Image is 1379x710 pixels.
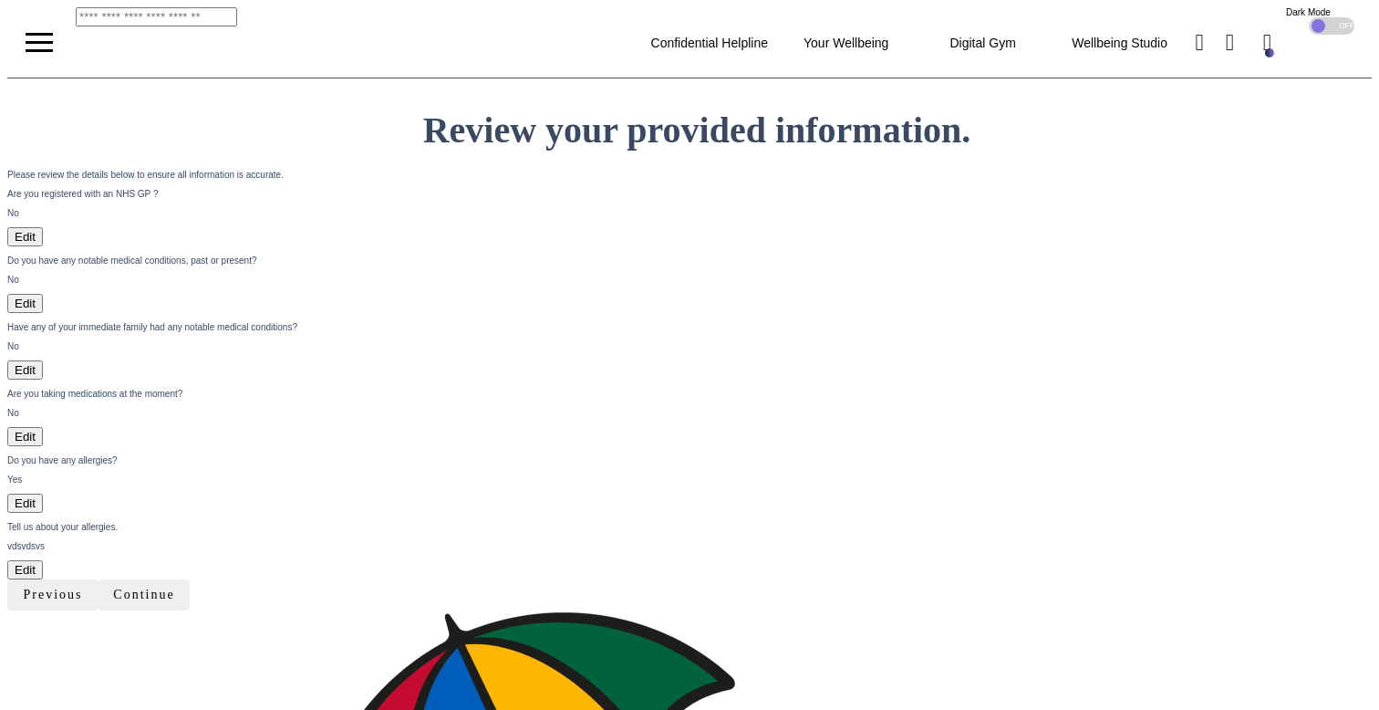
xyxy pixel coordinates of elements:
span: Edit [15,563,36,577]
button: Edit [7,427,43,446]
button: Continue [98,579,190,611]
button: Previous [7,579,98,611]
span: Edit [15,297,36,310]
div: Digital Gym [915,15,1052,70]
span: Edit [15,496,36,510]
div: Confidential Helpline [641,15,778,70]
span: Edit [15,363,36,377]
button: Edit [7,360,43,380]
button: Edit [7,494,43,513]
button: Edit [7,227,43,246]
div: Your Wellbeing [778,15,915,70]
div: OFF [1309,17,1359,35]
button: Edit [7,560,43,579]
div: Dark Mode [1286,7,1377,17]
button: Edit [7,294,43,313]
span: Edit [15,430,36,444]
span: Edit [15,230,36,244]
div: Wellbeing Studio [1052,15,1188,70]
